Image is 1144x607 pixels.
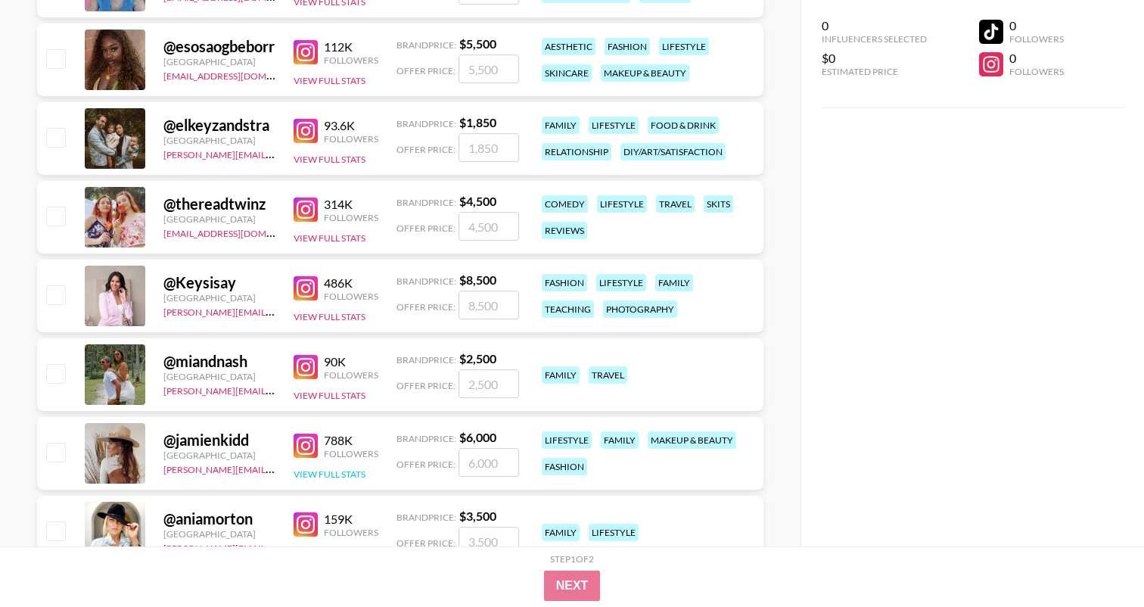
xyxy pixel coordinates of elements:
strong: $ 4,500 [459,194,496,208]
input: 1,850 [459,133,519,162]
div: 788K [324,433,378,448]
div: 112K [324,39,378,54]
div: lifestyle [659,38,709,55]
div: [GEOGRAPHIC_DATA] [163,371,275,382]
div: makeup & beauty [648,431,736,449]
div: 0 [1009,18,1064,33]
input: 3,500 [459,527,519,556]
div: Followers [324,291,378,302]
strong: $ 1,850 [459,115,496,129]
div: lifestyle [589,117,639,134]
div: 0 [822,18,927,33]
img: Instagram [294,434,318,458]
div: [GEOGRAPHIC_DATA] [163,135,275,146]
div: [GEOGRAPHIC_DATA] [163,213,275,225]
span: Offer Price: [396,459,455,470]
span: Offer Price: [396,144,455,155]
div: Influencers Selected [822,33,927,45]
div: 314K [324,197,378,212]
div: teaching [542,300,594,318]
div: skincare [542,64,592,82]
a: [PERSON_NAME][EMAIL_ADDRESS][DOMAIN_NAME] [163,461,387,475]
span: Brand Price: [396,512,456,523]
div: @ thereadtwinz [163,195,275,213]
img: Instagram [294,512,318,537]
a: [PERSON_NAME][EMAIL_ADDRESS][PERSON_NAME][DOMAIN_NAME] [163,303,459,318]
input: 6,000 [459,448,519,477]
a: [PERSON_NAME][EMAIL_ADDRESS][PERSON_NAME][DOMAIN_NAME] [163,146,459,160]
div: $0 [822,51,927,66]
button: Next [544,571,601,601]
div: @ jamienkidd [163,431,275,450]
div: relationship [542,143,611,160]
div: makeup & beauty [601,64,689,82]
button: View Full Stats [294,390,365,401]
div: family [542,117,580,134]
div: Step 1 of 2 [550,553,594,565]
span: Offer Price: [396,537,455,549]
span: Offer Price: [396,301,455,313]
div: Followers [324,527,378,538]
button: View Full Stats [294,75,365,86]
div: Followers [324,369,378,381]
span: Brand Price: [396,354,456,366]
div: @ Keysisay [163,273,275,292]
button: View Full Stats [294,232,365,244]
div: photography [603,300,677,318]
div: comedy [542,195,588,213]
div: Followers [324,212,378,223]
strong: $ 8,500 [459,272,496,287]
input: 5,500 [459,54,519,83]
div: @ miandnash [163,352,275,371]
div: @ esosaogbeborr [163,37,275,56]
div: 90K [324,354,378,369]
input: 2,500 [459,369,519,398]
div: lifestyle [542,431,592,449]
div: fashion [542,458,587,475]
a: [EMAIL_ADDRESS][DOMAIN_NAME] [163,67,316,82]
div: [GEOGRAPHIC_DATA] [163,292,275,303]
span: Brand Price: [396,433,456,444]
div: skits [704,195,733,213]
div: diy/art/satisfaction [620,143,726,160]
strong: $ 5,500 [459,36,496,51]
a: [EMAIL_ADDRESS][DOMAIN_NAME] [163,225,316,239]
span: Brand Price: [396,197,456,208]
div: travel [589,366,627,384]
div: [GEOGRAPHIC_DATA] [163,528,275,540]
div: 486K [324,275,378,291]
div: lifestyle [589,524,639,541]
div: fashion [542,274,587,291]
button: View Full Stats [294,154,365,165]
div: reviews [542,222,587,239]
span: Brand Price: [396,275,456,287]
div: Estimated Price [822,66,927,77]
div: lifestyle [597,195,647,213]
div: [GEOGRAPHIC_DATA] [163,450,275,461]
img: Instagram [294,276,318,300]
div: lifestyle [596,274,646,291]
div: 0 [1009,51,1064,66]
div: Followers [324,133,378,145]
span: Offer Price: [396,65,455,76]
div: family [542,524,580,541]
div: aesthetic [542,38,595,55]
strong: $ 3,500 [459,509,496,523]
button: View Full Stats [294,468,365,480]
span: Offer Price: [396,380,455,391]
div: family [601,431,639,449]
div: food & drink [648,117,719,134]
span: Brand Price: [396,39,456,51]
div: travel [656,195,695,213]
img: Instagram [294,198,318,222]
span: Brand Price: [396,118,456,129]
img: Instagram [294,355,318,379]
strong: $ 6,000 [459,430,496,444]
div: family [655,274,693,291]
a: [PERSON_NAME][EMAIL_ADDRESS][DOMAIN_NAME] [163,382,387,397]
span: Offer Price: [396,223,455,234]
div: 93.6K [324,118,378,133]
div: fashion [605,38,650,55]
div: Followers [324,448,378,459]
img: Instagram [294,40,318,64]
